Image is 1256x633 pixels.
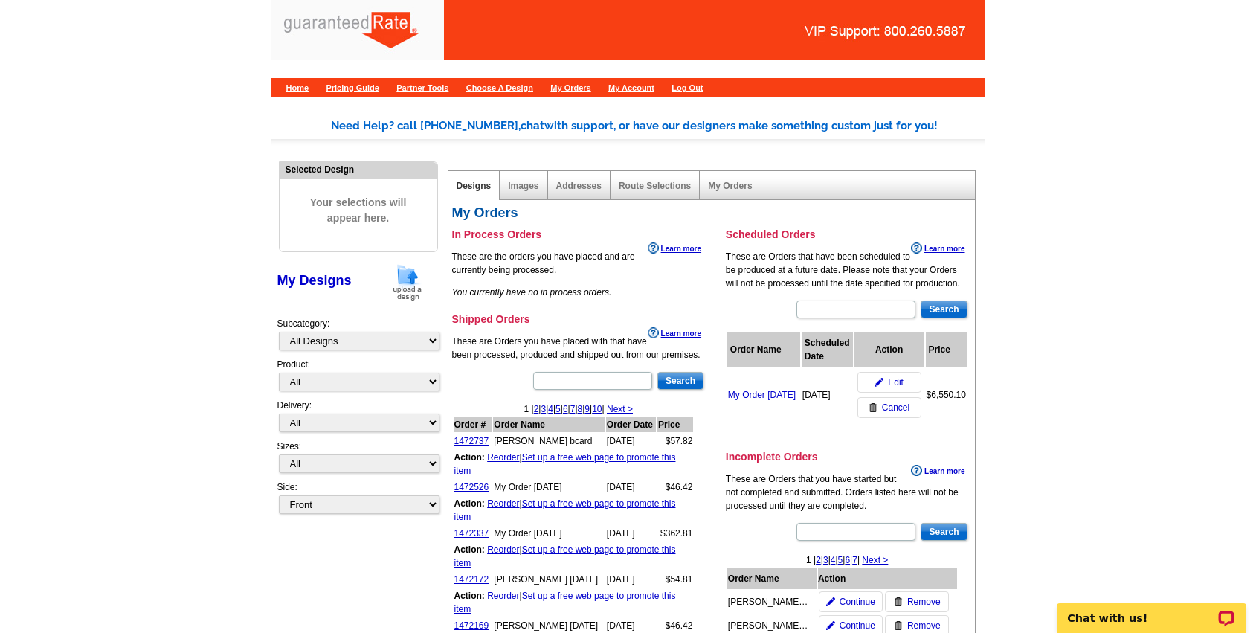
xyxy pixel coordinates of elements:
[493,480,604,495] td: My Order [DATE]
[708,181,752,191] a: My Orders
[454,591,485,601] b: Action:
[857,372,921,393] a: Edit
[862,555,888,565] a: Next >
[875,378,883,387] img: pencil-icon.gif
[657,434,693,449] td: $57.82
[487,544,519,555] a: Reorder
[493,417,604,432] th: Order Name
[727,568,817,589] th: Order Name
[277,317,438,358] div: Subcategory:
[657,417,693,432] th: Price
[869,403,877,412] img: trashcan-icon.gif
[277,273,352,288] a: My Designs
[541,404,546,414] a: 3
[452,287,612,298] em: You currently have no in process orders.
[606,572,656,587] td: [DATE]
[454,574,489,585] a: 1472172
[493,526,604,541] td: My Order [DATE]
[648,242,701,254] a: Learn more
[907,595,941,608] span: Remove
[606,434,656,449] td: [DATE]
[487,498,519,509] a: Reorder
[555,404,561,414] a: 5
[852,555,857,565] a: 7
[894,597,903,606] img: trashcan-icon.gif
[657,618,693,633] td: $46.42
[584,404,590,414] a: 9
[578,404,583,414] a: 8
[493,572,604,587] td: [PERSON_NAME] [DATE]
[454,544,676,568] a: Set up a free web page to promote this item
[840,619,875,632] span: Continue
[326,83,379,92] a: Pricing Guide
[277,399,438,440] div: Delivery:
[894,621,903,630] img: trashcan-icon.gif
[454,588,694,617] td: |
[728,390,796,400] a: My Order [DATE]
[607,404,633,414] a: Next >
[672,83,703,92] a: Log Out
[454,620,489,631] a: 1472169
[550,83,590,92] a: My Orders
[452,402,706,416] div: 1 | | | | | | | | | |
[657,526,693,541] td: $362.81
[452,250,706,277] p: These are the orders you have placed and are currently being processed.
[911,465,964,477] a: Learn more
[466,83,533,92] a: Choose A Design
[452,228,706,241] h3: In Process Orders
[493,434,604,449] td: [PERSON_NAME] bcard
[921,301,967,318] input: Search
[454,528,489,539] a: 1472337
[563,404,568,414] a: 6
[819,591,883,612] a: Continue
[454,591,676,614] a: Set up a free web page to promote this item
[396,83,448,92] a: Partner Tools
[487,452,519,463] a: Reorder
[926,332,967,367] th: Price
[818,568,958,589] th: Action
[286,83,309,92] a: Home
[726,553,969,567] div: 1 | | | | | | |
[911,242,964,254] a: Learn more
[277,481,438,515] div: Side:
[826,597,835,606] img: pencil-icon.gif
[454,450,694,478] td: |
[648,327,701,339] a: Learn more
[457,181,492,191] a: Designs
[728,595,810,608] div: [PERSON_NAME] [DATE]
[548,404,553,414] a: 4
[570,404,576,414] a: 7
[802,368,853,422] td: [DATE]
[882,401,909,414] span: Cancel
[331,118,985,135] div: Need Help? call [PHONE_NUMBER], with support, or have our designers make something custom just fo...
[521,119,544,132] span: chat
[657,572,693,587] td: $54.81
[606,526,656,541] td: [DATE]
[606,480,656,495] td: [DATE]
[826,621,835,630] img: pencil-icon.gif
[454,498,485,509] b: Action:
[1047,586,1256,633] iframe: LiveChat chat widget
[454,496,694,524] td: |
[277,358,438,399] div: Product:
[454,544,485,555] b: Action:
[726,228,969,241] h3: Scheduled Orders
[606,618,656,633] td: [DATE]
[921,523,967,541] input: Search
[854,332,924,367] th: Action
[534,404,539,414] a: 2
[657,372,703,390] input: Search
[454,542,694,571] td: |
[454,436,489,446] a: 1472737
[728,619,810,632] div: [PERSON_NAME] [DATE]
[657,480,693,495] td: $46.42
[454,498,676,522] a: Set up a free web page to promote this item
[388,263,427,301] img: upload-design
[452,335,706,362] p: These are Orders you have placed with that have been processed, produced and shipped out from our...
[838,555,843,565] a: 5
[454,417,492,432] th: Order #
[726,472,969,512] p: These are Orders that you have started but not completed and submitted. Orders listed here will n...
[452,205,969,222] h2: My Orders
